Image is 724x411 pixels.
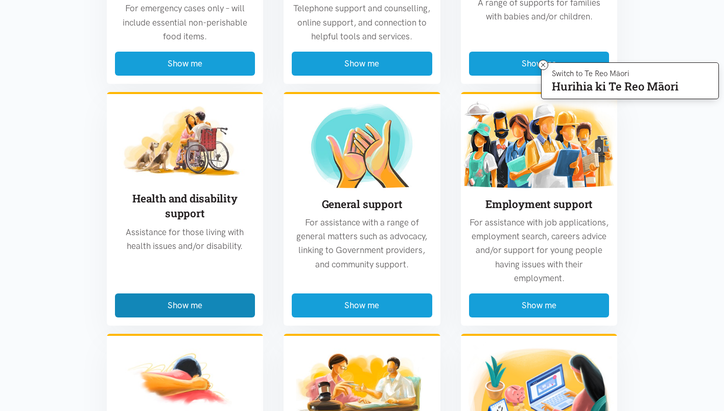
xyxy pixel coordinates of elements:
[469,216,610,285] p: For assistance with job applications, employment search, careers advice and/or support for young ...
[469,197,610,212] h3: Employment support
[115,52,255,76] button: Show me
[552,82,679,91] p: Hurihia ki Te Reo Māori
[292,293,432,317] button: Show me
[115,225,255,253] p: Assistance for those living with health issues and/or disability.
[292,2,432,43] p: Telephone support and counselling, online support, and connection to helpful tools and services.
[292,52,432,76] button: Show me
[292,216,432,271] p: For assistance with a range of general matters such as advocacy, linking to Government providers,...
[292,197,432,212] h3: General support
[469,293,610,317] button: Show me
[469,52,610,76] button: Show me
[115,191,255,221] h3: Health and disability support
[552,71,679,77] p: Switch to Te Reo Māori
[115,2,255,43] p: For emergency cases only – will include essential non-perishable food items.
[115,293,255,317] button: Show me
